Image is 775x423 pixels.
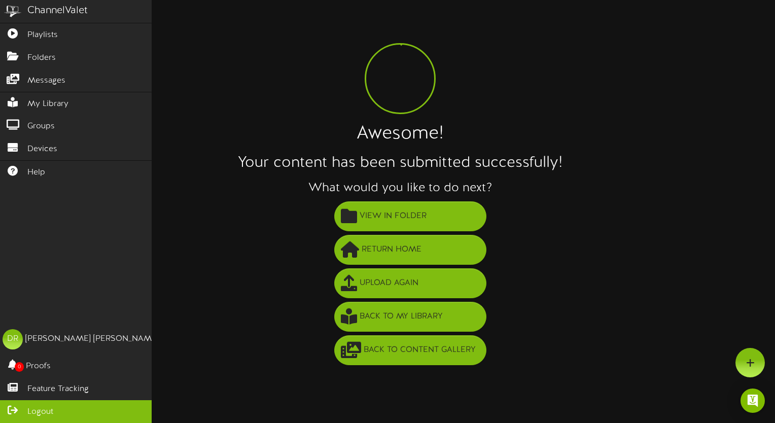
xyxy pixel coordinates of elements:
div: DR [3,329,23,349]
span: Proofs [26,361,51,372]
div: [PERSON_NAME] [PERSON_NAME] [25,333,159,345]
span: Devices [27,144,57,155]
span: Messages [27,75,65,87]
span: Logout [27,406,53,418]
span: My Library [27,98,68,110]
span: Upload Again [357,275,421,292]
h2: Your content has been submitted successfully! [25,155,775,171]
h1: Awesome! [25,124,775,145]
button: Upload Again [334,268,486,298]
button: Back to My Library [334,302,486,332]
div: ChannelValet [27,4,88,18]
span: View in Folder [357,208,429,225]
h3: What would you like to do next? [25,182,775,195]
button: View in Folder [334,201,486,231]
span: Folders [27,52,56,64]
span: Return Home [359,241,424,258]
span: Help [27,167,45,179]
span: Groups [27,121,55,132]
span: Back to My Library [357,308,445,325]
button: Return Home [334,235,486,265]
button: Back to Content Gallery [334,335,486,365]
span: Back to Content Gallery [361,342,478,359]
div: Open Intercom Messenger [741,389,765,413]
span: 0 [15,362,24,372]
span: Feature Tracking [27,383,89,395]
span: Playlists [27,29,58,41]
